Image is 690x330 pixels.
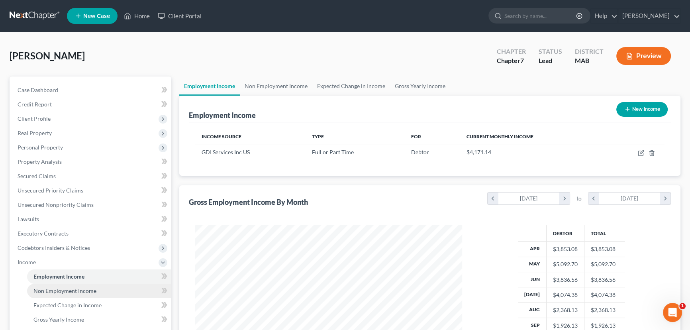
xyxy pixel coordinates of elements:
div: [DATE] [498,192,559,204]
a: Secured Claims [11,169,171,183]
a: Help [591,9,617,23]
span: Expected Change in Income [33,302,102,308]
td: $3,836.56 [584,272,625,287]
span: Lawsuits [18,216,39,222]
span: 7 [520,57,524,64]
span: Unsecured Priority Claims [18,187,83,194]
a: Expected Change in Income [312,77,390,96]
div: $4,074.38 [553,291,578,299]
span: to [576,194,582,202]
td: $2,368.13 [584,302,625,318]
span: 1 [679,303,686,309]
a: Property Analysis [11,155,171,169]
button: New Income [616,102,668,117]
span: Personal Property [18,144,63,151]
span: Codebtors Insiders & Notices [18,244,90,251]
span: Credit Report [18,101,52,108]
div: Employment Income [189,110,256,120]
div: Chapter [497,47,526,56]
th: Apr [518,242,547,257]
i: chevron_right [559,192,570,204]
span: Unsecured Nonpriority Claims [18,201,94,208]
th: Debtor [547,225,584,241]
span: For [411,134,421,139]
th: Aug [518,302,547,318]
a: Credit Report [11,97,171,112]
span: Income [18,259,36,265]
div: $3,853.08 [553,245,578,253]
a: Employment Income [179,77,240,96]
a: Case Dashboard [11,83,171,97]
span: Income Source [202,134,241,139]
div: Lead [539,56,562,65]
input: Search by name... [504,8,577,23]
i: chevron_left [488,192,498,204]
span: Employment Income [33,273,84,280]
i: chevron_right [660,192,670,204]
span: Executory Contracts [18,230,69,237]
span: [PERSON_NAME] [10,50,85,61]
span: $4,171.14 [467,149,491,155]
span: GDI Services Inc US [202,149,250,155]
a: Employment Income [27,269,171,284]
div: $3,836.56 [553,276,578,284]
a: Home [120,9,154,23]
a: Non Employment Income [27,284,171,298]
th: Jun [518,272,547,287]
th: Total [584,225,625,241]
span: Full or Part Time [312,149,354,155]
a: Expected Change in Income [27,298,171,312]
a: [PERSON_NAME] [618,9,680,23]
td: $5,092.70 [584,257,625,272]
i: chevron_left [588,192,599,204]
span: Non Employment Income [33,287,96,294]
a: Gross Yearly Income [27,312,171,327]
div: Chapter [497,56,526,65]
a: Client Portal [154,9,206,23]
span: Real Property [18,130,52,136]
iframe: Intercom live chat [663,303,682,322]
a: Unsecured Priority Claims [11,183,171,198]
span: Client Profile [18,115,51,122]
span: Debtor [411,149,429,155]
span: Type [312,134,324,139]
span: Secured Claims [18,173,56,179]
span: Case Dashboard [18,86,58,93]
div: Status [539,47,562,56]
span: Property Analysis [18,158,62,165]
div: $1,926.13 [553,322,578,330]
a: Gross Yearly Income [390,77,450,96]
div: [DATE] [599,192,660,204]
a: Unsecured Nonpriority Claims [11,198,171,212]
a: Executory Contracts [11,226,171,241]
td: $3,853.08 [584,242,625,257]
span: New Case [83,13,110,19]
th: May [518,257,547,272]
div: Gross Employment Income By Month [189,197,308,207]
a: Lawsuits [11,212,171,226]
a: Non Employment Income [240,77,312,96]
th: [DATE] [518,287,547,302]
button: Preview [616,47,671,65]
div: $5,092.70 [553,260,578,268]
div: MAB [575,56,604,65]
span: Current Monthly Income [467,134,533,139]
div: $2,368.13 [553,306,578,314]
span: Gross Yearly Income [33,316,84,323]
td: $4,074.38 [584,287,625,302]
div: District [575,47,604,56]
